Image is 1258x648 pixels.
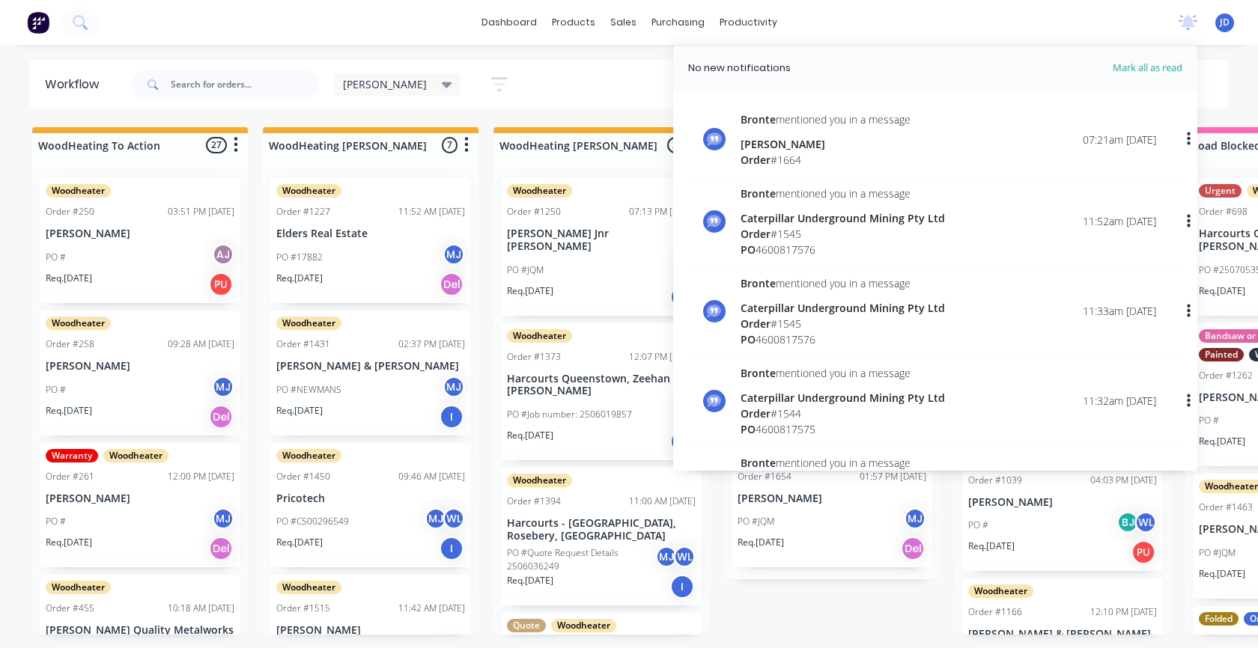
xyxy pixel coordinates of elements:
[443,243,465,266] div: MJ
[46,404,92,418] p: Req. [DATE]
[1199,633,1253,647] div: Order #1636
[209,537,233,560] div: Del
[901,537,925,560] div: Del
[968,496,1157,509] p: [PERSON_NAME]
[501,468,702,605] div: WoodheaterOrder #139411:00 AM [DATE]Harcourts - [GEOGRAPHIC_DATA], Rosebery, [GEOGRAPHIC_DATA]PO ...
[276,272,323,285] p: Req. [DATE]
[276,317,341,330] div: Woodheater
[968,605,1022,619] div: Order #1166
[209,405,233,429] div: Del
[507,429,553,442] p: Req. [DATE]
[670,430,694,453] div: I
[103,449,168,462] div: Woodheater
[741,226,945,242] div: # 1545
[276,205,330,218] div: Order #1227
[741,210,945,226] div: Caterpillar Underground Mining Pty Ltd
[46,515,66,528] p: PO #
[1134,511,1157,534] div: WL
[276,227,465,240] p: Elders Real Estate
[741,300,945,316] div: Caterpillar Underground Mining Pty Ltd
[46,581,111,594] div: Woodheater
[425,507,447,530] div: MJ
[673,545,696,568] div: WL
[741,186,945,201] div: mentioned you in a message
[738,536,784,549] p: Req. [DATE]
[398,470,465,483] div: 09:46 AM [DATE]
[741,317,771,331] span: Order
[670,575,694,599] div: I
[741,152,911,168] div: # 1664
[741,242,756,257] span: PO
[670,285,694,309] div: I
[45,76,106,94] div: Workflow
[507,495,561,508] div: Order #1394
[741,153,771,167] span: Order
[212,376,234,398] div: MJ
[276,624,465,637] p: [PERSON_NAME]
[443,376,465,398] div: MJ
[276,251,323,264] p: PO #17882
[551,619,616,632] div: Woodheater
[40,443,240,568] div: WarrantyWoodheaterOrder #26112:00 PM [DATE][PERSON_NAME]PO #MJReq.[DATE]Del
[276,602,330,615] div: Order #1515
[904,507,926,530] div: MJ
[276,581,341,594] div: Woodheater
[507,350,561,364] div: Order #1373
[276,360,465,373] p: [PERSON_NAME] & [PERSON_NAME]
[1116,511,1139,534] div: BJ
[968,540,1015,553] p: Req. [DATE]
[276,184,341,198] div: Woodheater
[1199,369,1253,382] div: Order #1262
[40,178,240,303] div: WoodheaterOrder #25003:51 PM [DATE][PERSON_NAME]PO #AJReq.[DATE]PU
[1199,567,1245,581] p: Req. [DATE]
[629,495,696,508] div: 11:00 AM [DATE]
[1083,213,1156,229] div: 11:52am [DATE]
[688,61,791,76] div: No new notifications
[276,449,341,462] div: Woodheater
[860,470,926,483] div: 01:57 PM [DATE]
[209,272,233,296] div: PU
[741,111,911,127] div: mentioned you in a message
[1131,540,1155,564] div: PU
[741,422,756,436] span: PO
[40,311,240,435] div: WoodheaterOrder #25809:28 AM [DATE][PERSON_NAME]PO #MJReq.[DATE]Del
[276,536,323,549] p: Req. [DATE]
[46,536,92,549] p: Req. [DATE]
[276,515,349,528] p: PO #CS00296549
[46,492,234,505] p: [PERSON_NAME]
[741,331,945,347] div: 4600817576
[968,474,1022,487] div: Order #1039
[270,178,471,303] div: WoodheaterOrder #122711:52 AM [DATE]Elders Real EstatePO #17882MJReq.[DATE]Del
[398,205,465,218] div: 11:52 AM [DATE]
[962,428,1163,572] div: Bandsaw or GiloDesign WorkInstallWaterjetOrder #103904:03 PM [DATE][PERSON_NAME]PO #BJWLReq.[DATE]PU
[46,251,66,264] p: PO #
[507,574,553,587] p: Req. [DATE]
[507,619,546,632] div: Quote
[741,456,776,470] span: Bronte
[343,76,427,92] span: [PERSON_NAME]
[741,242,945,257] div: 4600817576
[507,373,696,398] p: Harcourts Queenstown, Zeehan & [PERSON_NAME]
[46,272,92,285] p: Req. [DATE]
[1090,605,1157,619] div: 12:10 PM [DATE]
[712,11,785,34] div: productivity
[46,184,111,198] div: Woodheater
[1199,414,1219,427] p: PO #
[741,365,945,381] div: mentioned you in a message
[1199,184,1242,198] div: Urgent
[212,243,234,266] div: AJ
[507,263,544,277] p: PO #JQM
[46,205,94,218] div: Order #250
[738,470,791,483] div: Order #1654
[168,205,234,218] div: 03:51 PM [DATE]
[1083,132,1156,147] div: 07:21am [DATE]
[440,405,464,429] div: I
[27,11,49,34] img: Factory
[1059,61,1182,76] span: Mark all as read
[46,317,111,330] div: Woodheater
[46,449,98,462] div: Warranty
[1199,501,1253,514] div: Order #1463
[644,11,712,34] div: purchasing
[46,470,94,483] div: Order #261
[1220,16,1230,29] span: JD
